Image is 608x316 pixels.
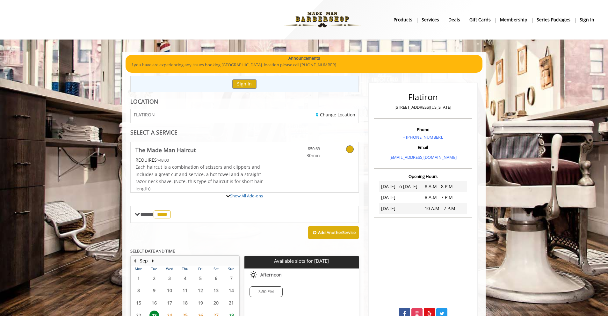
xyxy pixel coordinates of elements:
[130,62,478,68] p: If you have are experiencing any issues booking [GEOGRAPHIC_DATA] location please call [PHONE_NUM...
[230,193,263,199] a: Show All Add-ons
[135,157,157,163] span: This service needs some Advance to be paid before we block your appointment
[130,248,175,254] b: SELECT DATE AND TIME
[379,181,423,192] td: [DATE] To [DATE]
[193,266,208,272] th: Fri
[258,289,273,294] span: 3:50 PM
[288,55,320,62] b: Announcements
[316,112,355,118] a: Change Location
[134,112,155,117] span: FLATIRON
[282,142,320,159] a: $50.63
[379,192,423,203] td: [DATE]
[131,266,146,272] th: Mon
[423,181,467,192] td: 8 A.M - 8 P.M
[500,16,527,23] b: Membership
[379,203,423,214] td: [DATE]
[376,127,470,132] h3: Phone
[150,257,155,264] button: Next Month
[208,266,223,272] th: Sat
[232,79,257,89] button: Sign In
[135,157,264,164] div: $48.00
[250,271,257,279] img: afternoon slots
[282,152,320,159] span: 30min
[376,145,470,150] h3: Email
[247,258,356,264] p: Available slots for [DATE]
[394,16,412,23] b: products
[146,266,162,272] th: Tue
[403,134,443,140] a: + [PHONE_NUMBER].
[250,286,282,297] div: 3:50 PM
[140,257,148,264] button: Sep
[448,16,460,23] b: Deals
[580,16,594,23] b: sign in
[318,230,356,235] b: Add Another Service
[224,266,239,272] th: Sun
[308,226,359,239] button: Add AnotherService
[132,257,137,264] button: Previous Month
[135,145,196,154] b: The Made Man Haircut
[376,104,470,111] p: [STREET_ADDRESS][US_STATE]
[389,154,457,160] a: [EMAIL_ADDRESS][DOMAIN_NAME]
[135,164,263,191] span: Each haircut is a combination of scissors and clippers and includes a great cut and service, a ho...
[496,15,532,24] a: MembershipMembership
[537,16,570,23] b: Series packages
[374,174,472,179] h3: Opening Hours
[532,15,575,24] a: Series packagesSeries packages
[177,266,192,272] th: Thu
[422,16,439,23] b: Services
[130,129,359,136] div: SELECT A SERVICE
[465,15,496,24] a: Gift cardsgift cards
[444,15,465,24] a: DealsDeals
[376,92,470,102] h2: Flatiron
[423,203,467,214] td: 10 A.M - 7 P.M
[260,272,282,277] span: Afternoon
[389,15,417,24] a: Productsproducts
[130,98,158,105] b: LOCATION
[423,192,467,203] td: 8 A.M - 7 P.M
[469,16,491,23] b: gift cards
[130,192,359,193] div: The Made Man Haircut Add-onS
[417,15,444,24] a: ServicesServices
[279,2,366,37] img: Made Man Barbershop logo
[575,15,599,24] a: sign insign in
[162,266,177,272] th: Wed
